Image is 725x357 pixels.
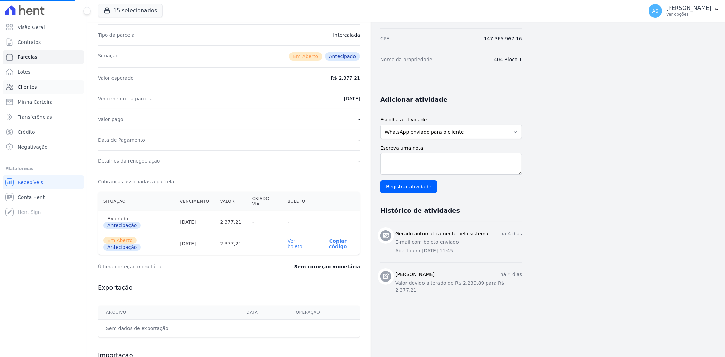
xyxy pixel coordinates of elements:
[18,54,37,61] span: Parcelas
[98,263,253,270] dt: Última correção monetária
[358,116,360,123] dd: -
[5,165,81,173] div: Plataformas
[380,96,447,104] h3: Adicionar atividade
[288,238,303,249] a: Ver boleto
[395,239,522,246] p: E-mail com boleto enviado
[331,74,360,81] dd: R$ 2.377,21
[98,192,174,211] th: Situação
[380,35,389,42] dt: CPF
[395,247,522,254] p: Aberto em [DATE] 11:45
[98,284,360,292] h3: Exportação
[294,263,360,270] dd: Sem correção monetária
[18,84,37,90] span: Clientes
[18,69,31,75] span: Lotes
[494,56,522,63] dd: 404 Bloco 1
[215,211,247,233] th: 2.377,21
[358,157,360,164] dd: -
[3,20,84,34] a: Visão Geral
[344,95,360,102] dd: [DATE]
[174,233,214,255] th: [DATE]
[18,194,45,201] span: Conta Hent
[3,95,84,109] a: Minha Carteira
[500,271,522,278] p: há 4 dias
[174,192,214,211] th: Vencimento
[103,244,141,251] span: Antecipação
[380,56,432,63] dt: Nome da propriedade
[666,12,711,17] p: Ver opções
[325,52,360,61] span: Antecipado
[395,230,488,237] h3: Gerado automaticamente pelo sistema
[238,306,288,320] th: Data
[3,65,84,79] a: Lotes
[247,192,282,211] th: Criado via
[3,125,84,139] a: Crédito
[103,222,141,229] span: Antecipação
[98,4,163,17] button: 15 selecionados
[380,180,437,193] input: Registrar atividade
[98,52,119,61] dt: Situação
[247,233,282,255] th: -
[3,140,84,154] a: Negativação
[3,190,84,204] a: Conta Hent
[333,32,360,38] dd: Intercalada
[98,178,174,185] dt: Cobranças associadas à parcela
[18,24,45,31] span: Visão Geral
[395,279,522,294] p: Valor devido alterado de R$ 2.239,89 para R$ 2.377,21
[3,80,84,94] a: Clientes
[18,143,48,150] span: Negativação
[288,306,360,320] th: Operação
[643,1,725,20] button: AS [PERSON_NAME] Ver opções
[358,137,360,143] dd: -
[215,192,247,211] th: Valor
[380,116,522,123] label: Escolha a atividade
[380,207,460,215] h3: Histórico de atividades
[666,5,711,12] p: [PERSON_NAME]
[98,137,145,143] dt: Data de Pagamento
[98,95,153,102] dt: Vencimento da parcela
[215,233,247,255] th: 2.377,21
[18,39,41,46] span: Contratos
[484,35,522,42] dd: 147.365.967-16
[380,144,522,152] label: Escreva uma nota
[282,211,316,233] th: -
[98,74,134,81] dt: Valor esperado
[18,129,35,135] span: Crédito
[98,32,135,38] dt: Tipo da parcela
[174,211,214,233] th: [DATE]
[98,320,238,338] td: Sem dados de exportação
[18,114,52,120] span: Transferências
[322,238,355,249] button: Copiar código
[98,306,238,320] th: Arquivo
[98,157,160,164] dt: Detalhes da renegociação
[3,35,84,49] a: Contratos
[98,116,123,123] dt: Valor pago
[3,50,84,64] a: Parcelas
[18,99,53,105] span: Minha Carteira
[395,271,435,278] h3: [PERSON_NAME]
[500,230,522,237] p: há 4 dias
[3,175,84,189] a: Recebíveis
[652,8,658,13] span: AS
[289,52,322,61] span: Em Aberto
[18,179,43,186] span: Recebíveis
[103,215,133,222] span: Expirado
[3,110,84,124] a: Transferências
[247,211,282,233] th: -
[103,237,137,244] span: Em Aberto
[282,192,316,211] th: Boleto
